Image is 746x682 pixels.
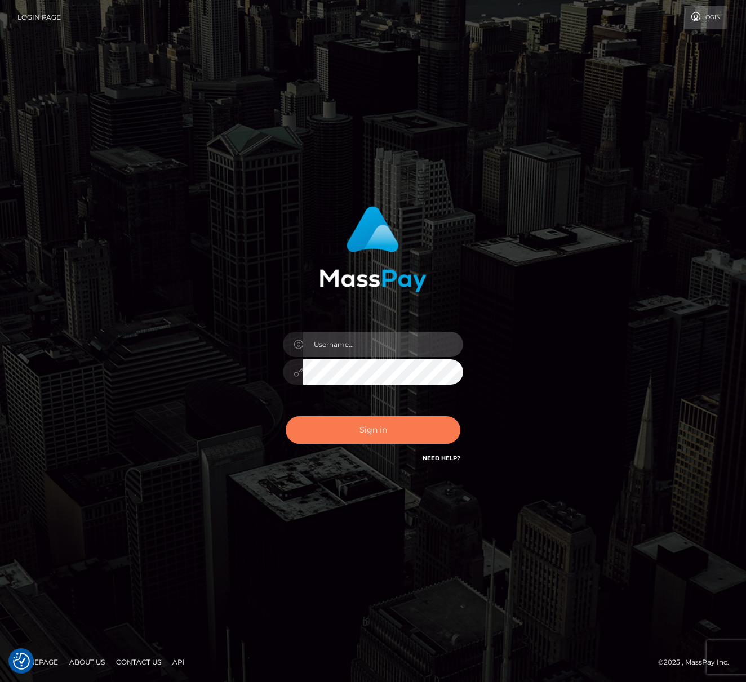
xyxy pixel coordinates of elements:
a: About Us [65,653,109,671]
img: Revisit consent button [13,653,30,670]
a: Login Page [17,6,61,29]
div: © 2025 , MassPay Inc. [658,656,738,668]
button: Consent Preferences [13,653,30,670]
a: Need Help? [423,454,460,462]
input: Username... [303,332,463,357]
button: Sign in [286,416,460,444]
a: Homepage [12,653,63,671]
a: Login [684,6,727,29]
img: MassPay Login [319,206,427,292]
a: API [168,653,189,671]
a: Contact Us [112,653,166,671]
